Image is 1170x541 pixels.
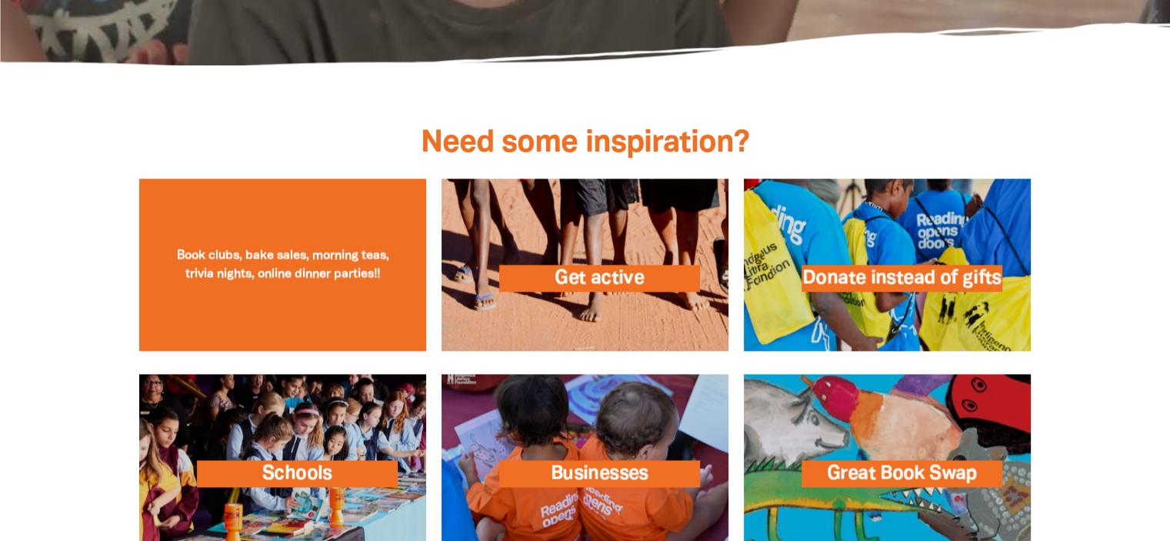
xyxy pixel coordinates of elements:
a: Donate instead of gifts [744,179,1031,351]
span: Donate instead of gifts [802,265,1002,292]
span: Need some inspiration? [421,129,749,158]
span: Get active [498,265,699,292]
span: Businesses [498,460,699,487]
span: Great Book Swap [802,460,1002,487]
a: Get active [442,179,728,351]
span: Schools [196,460,397,487]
